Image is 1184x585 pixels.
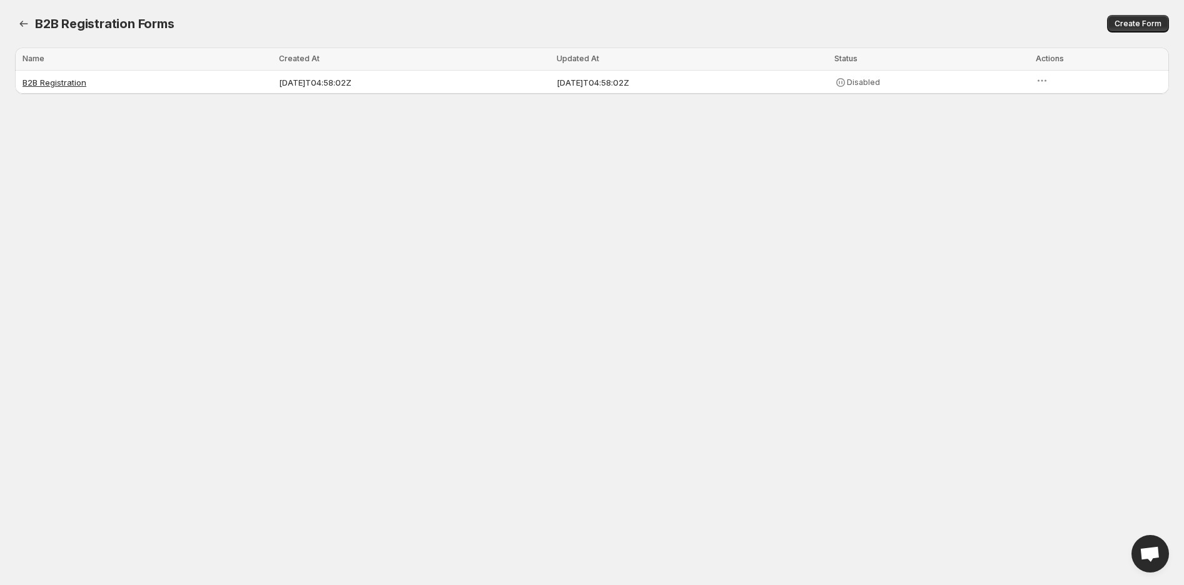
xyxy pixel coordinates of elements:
[35,16,175,31] span: B2B Registration Forms
[834,54,858,63] span: Status
[557,54,599,63] span: Updated At
[275,71,553,94] td: [DATE]T04:58:02Z
[15,15,33,32] button: Back to dashboard
[1036,54,1064,63] span: Actions
[1131,535,1169,572] div: Open chat
[23,54,44,63] span: Name
[279,54,320,63] span: Created At
[1107,15,1169,32] button: Create Form
[553,71,831,94] td: [DATE]T04:58:02Z
[23,77,86,87] a: B2B Registration
[1115,19,1161,29] span: Create Form
[847,77,880,87] span: Disabled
